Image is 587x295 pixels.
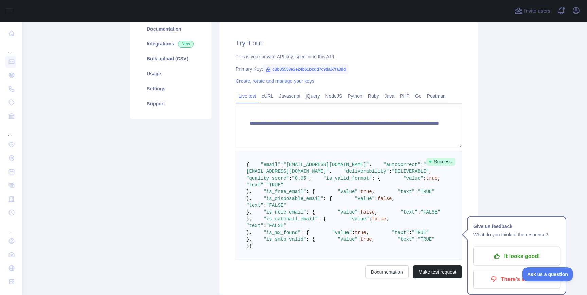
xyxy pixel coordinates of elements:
[139,66,203,81] a: Usage
[366,230,369,235] span: ,
[392,230,409,235] span: "text"
[276,91,303,102] a: Javascript
[372,216,386,222] span: false
[365,91,382,102] a: Ruby
[421,209,441,215] span: "FALSE"
[246,216,252,222] span: },
[338,209,358,215] span: "value"
[236,38,462,48] h2: Try it out
[246,243,249,249] span: }
[329,169,332,174] span: ,
[309,176,312,181] span: ,
[263,203,266,208] span: :
[139,51,203,66] a: Bulk upload (CSV)
[266,203,286,208] span: "FALSE"
[306,209,315,215] span: : {
[358,189,360,195] span: :
[426,158,455,166] span: Success
[246,189,252,195] span: },
[360,237,372,242] span: true
[246,230,252,235] span: },
[397,237,414,242] span: "text"
[375,196,377,201] span: :
[372,189,375,195] span: ,
[249,243,252,249] span: }
[246,237,252,242] span: },
[513,5,552,16] button: Invite users
[397,91,412,102] a: PHP
[323,176,372,181] span: "is_valid_format"
[415,189,417,195] span: :
[281,162,283,167] span: :
[365,265,409,278] a: Documentation
[263,209,306,215] span: "is_role_email"
[412,91,424,102] a: Go
[429,169,432,174] span: ,
[139,96,203,111] a: Support
[360,189,372,195] span: true
[417,189,434,195] span: "TRUE"
[417,209,420,215] span: :
[323,196,332,201] span: : {
[246,223,263,228] span: "text"
[338,189,358,195] span: "value"
[246,196,252,201] span: },
[413,265,462,278] button: Make test request
[401,209,417,215] span: "text"
[358,209,360,215] span: :
[424,91,448,102] a: Postman
[266,223,286,228] span: "FALSE"
[382,91,397,102] a: Java
[372,237,375,242] span: ,
[303,91,322,102] a: jQuery
[358,237,360,242] span: :
[332,230,352,235] span: "value"
[263,189,306,195] span: "is_free_email"
[360,209,375,215] span: false
[322,91,345,102] a: NodeJS
[473,222,560,231] h1: Give us feedback
[236,78,314,84] a: Create, rotate and manage your keys
[301,230,309,235] span: : {
[417,237,434,242] span: "TRUE"
[349,216,369,222] span: "value"
[246,182,263,188] span: "text"
[524,7,550,15] span: Invite users
[421,162,423,167] span: :
[236,53,462,60] div: This is your private API key, specific to this API.
[318,216,326,222] span: : {
[369,216,372,222] span: :
[139,21,203,36] a: Documentation
[246,162,249,167] span: {
[283,162,369,167] span: "[EMAIL_ADDRESS][DOMAIN_NAME]"
[246,176,289,181] span: "quality_score"
[438,176,440,181] span: ,
[306,189,315,195] span: : {
[343,169,389,174] span: "deliverability"
[369,162,372,167] span: ,
[372,176,380,181] span: : {
[375,209,377,215] span: ,
[5,124,16,137] div: ...
[423,176,426,181] span: :
[355,230,366,235] span: true
[289,176,292,181] span: :
[292,176,309,181] span: "0.95"
[355,196,375,201] span: "value"
[403,176,423,181] span: "value"
[352,230,355,235] span: :
[397,189,414,195] span: "text"
[473,231,560,239] p: What do you think of the response?
[139,81,203,96] a: Settings
[236,91,259,102] a: Live test
[263,182,266,188] span: :
[378,196,392,201] span: false
[263,223,266,228] span: :
[383,162,420,167] span: "autocorrect"
[263,196,323,201] span: "is_disposable_email"
[412,230,429,235] span: "TRUE"
[246,209,252,215] span: },
[345,91,365,102] a: Python
[409,230,412,235] span: :
[338,237,358,242] span: "value"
